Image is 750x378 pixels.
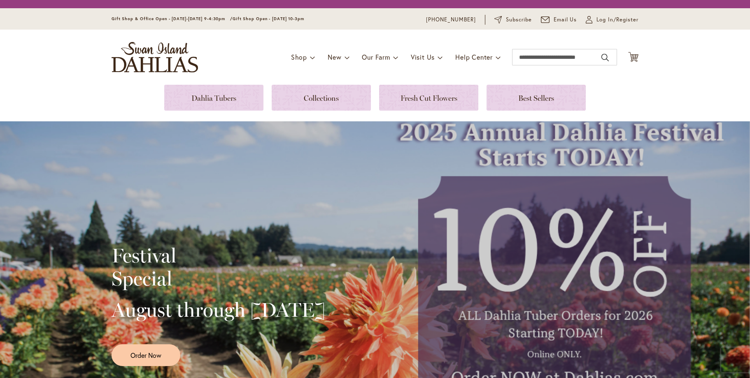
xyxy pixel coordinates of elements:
a: Log In/Register [586,16,638,24]
span: Gift Shop Open - [DATE] 10-3pm [233,16,304,21]
span: Subscribe [506,16,532,24]
span: Log In/Register [596,16,638,24]
span: Order Now [130,350,161,360]
span: Our Farm [362,53,390,61]
a: Email Us [541,16,577,24]
a: store logo [112,42,198,72]
a: Order Now [112,344,180,366]
span: Visit Us [411,53,435,61]
span: Shop [291,53,307,61]
span: Gift Shop & Office Open - [DATE]-[DATE] 9-4:30pm / [112,16,233,21]
span: Help Center [455,53,493,61]
span: Email Us [554,16,577,24]
button: Search [601,51,609,64]
h2: August through [DATE] [112,298,325,321]
h2: Festival Special [112,244,325,290]
span: New [328,53,341,61]
a: Subscribe [494,16,532,24]
a: [PHONE_NUMBER] [426,16,476,24]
